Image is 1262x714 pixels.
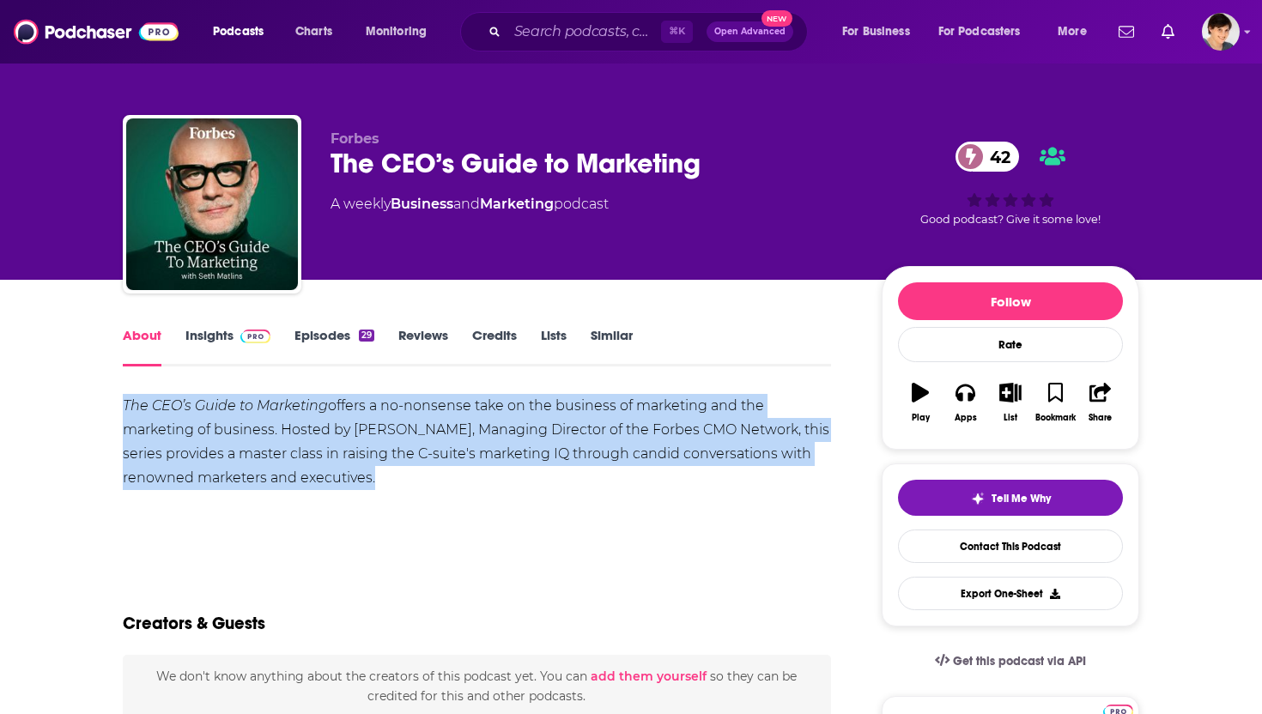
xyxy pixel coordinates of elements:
[898,480,1123,516] button: tell me why sparkleTell Me Why
[1004,413,1017,423] div: List
[472,327,517,366] a: Credits
[988,372,1033,433] button: List
[898,282,1123,320] button: Follow
[294,327,374,366] a: Episodes29
[707,21,793,42] button: Open AdvancedNew
[912,413,930,423] div: Play
[830,18,931,45] button: open menu
[1112,17,1141,46] a: Show notifications dropdown
[331,130,379,147] span: Forbes
[476,12,824,51] div: Search podcasts, credits, & more...
[591,327,633,366] a: Similar
[1046,18,1108,45] button: open menu
[185,327,270,366] a: InsightsPodchaser Pro
[126,118,298,290] img: The CEO’s Guide to Marketing
[391,196,453,212] a: Business
[398,327,448,366] a: Reviews
[714,27,786,36] span: Open Advanced
[541,327,567,366] a: Lists
[661,21,693,43] span: ⌘ K
[480,196,554,212] a: Marketing
[213,20,264,44] span: Podcasts
[921,640,1100,682] a: Get this podcast via API
[1202,13,1240,51] img: User Profile
[898,372,943,433] button: Play
[898,577,1123,610] button: Export One-Sheet
[359,330,374,342] div: 29
[123,397,328,414] em: The CEO’s Guide to Marketing
[953,654,1086,669] span: Get this podcast via API
[938,20,1021,44] span: For Podcasters
[973,142,1019,172] span: 42
[842,20,910,44] span: For Business
[1035,413,1076,423] div: Bookmark
[240,330,270,343] img: Podchaser Pro
[284,18,343,45] a: Charts
[123,327,161,366] a: About
[943,372,987,433] button: Apps
[927,18,1046,45] button: open menu
[920,213,1101,226] span: Good podcast? Give it some love!
[1089,413,1112,423] div: Share
[992,492,1051,505] span: Tell Me Why
[123,613,265,634] h2: Creators & Guests
[14,15,179,48] img: Podchaser - Follow, Share and Rate Podcasts
[507,18,661,45] input: Search podcasts, credits, & more...
[1155,17,1181,46] a: Show notifications dropdown
[898,327,1123,362] div: Rate
[761,10,792,27] span: New
[1202,13,1240,51] span: Logged in as bethwouldknow
[354,18,449,45] button: open menu
[366,20,427,44] span: Monitoring
[1202,13,1240,51] button: Show profile menu
[453,196,480,212] span: and
[123,394,831,490] div: offers a no-nonsense take on the business of marketing and the marketing of business. Hosted by [...
[882,130,1139,237] div: 42Good podcast? Give it some love!
[295,20,332,44] span: Charts
[156,669,797,703] span: We don't know anything about the creators of this podcast yet . You can so they can be credited f...
[955,413,977,423] div: Apps
[331,194,609,215] div: A weekly podcast
[971,492,985,505] img: tell me why sparkle
[898,529,1123,563] a: Contact This Podcast
[201,18,286,45] button: open menu
[1058,20,1087,44] span: More
[591,669,707,683] button: add them yourself
[956,142,1019,172] a: 42
[1078,372,1123,433] button: Share
[1033,372,1077,433] button: Bookmark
